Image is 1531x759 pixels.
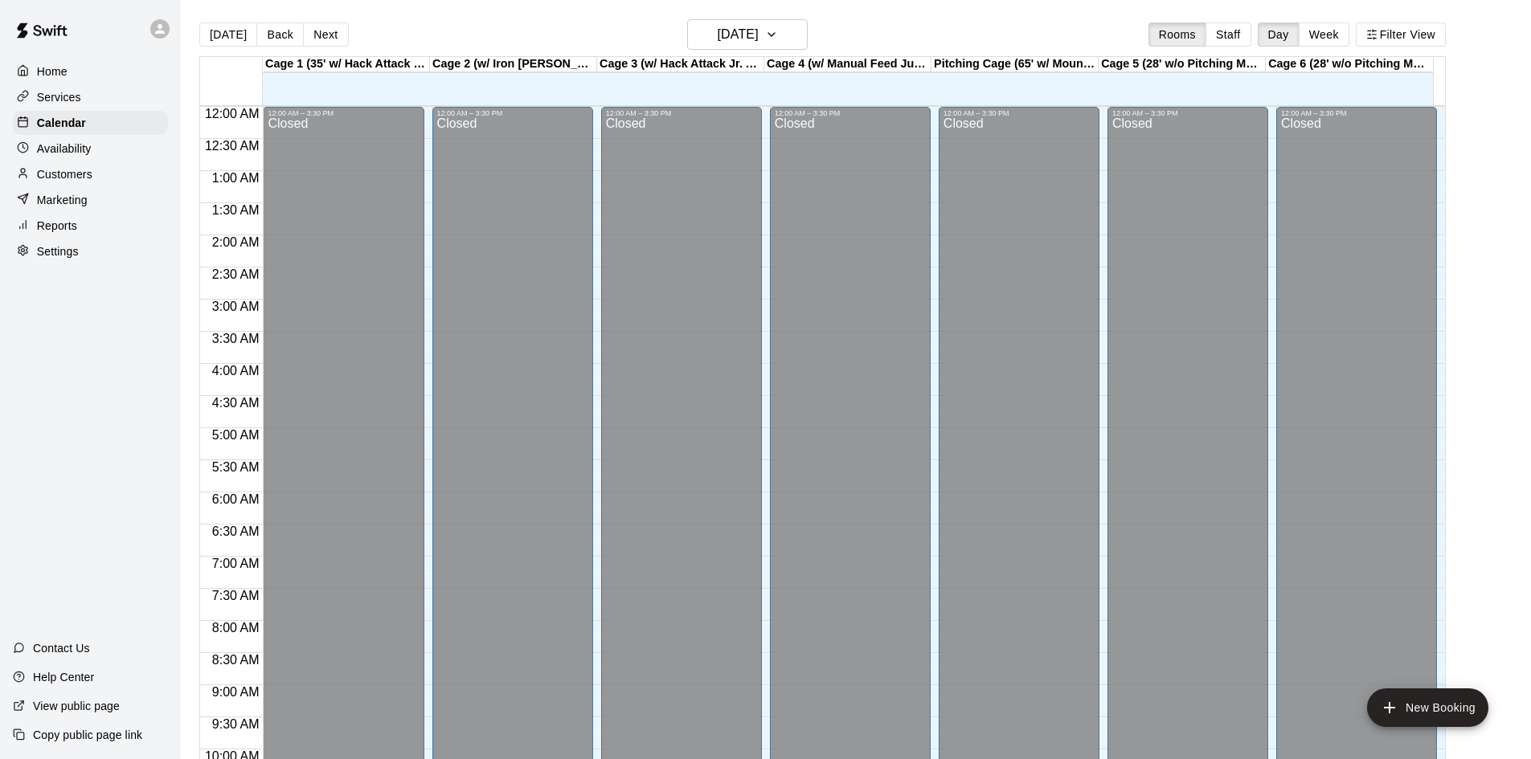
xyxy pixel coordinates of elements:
button: Next [303,22,348,47]
p: Copy public page link [33,727,142,743]
button: Rooms [1148,22,1206,47]
p: Calendar [37,115,86,131]
p: View public page [33,698,120,714]
p: Reports [37,218,77,234]
span: 9:30 AM [208,717,264,731]
p: Services [37,89,81,105]
div: Cage 3 (w/ Hack Attack Jr. Auto Feeder and HitTrax) [597,57,764,72]
span: 8:00 AM [208,621,264,635]
span: 7:00 AM [208,557,264,570]
h6: [DATE] [718,23,759,46]
button: Back [256,22,304,47]
button: [DATE] [687,19,808,50]
a: Availability [13,137,168,161]
div: Cage 2 (w/ Iron [PERSON_NAME] Auto Feeder - Fastpitch Softball) [430,57,597,72]
div: 12:00 AM – 3:30 PM [606,109,757,117]
span: 6:00 AM [208,492,264,506]
span: 4:00 AM [208,364,264,377]
button: Week [1299,22,1349,47]
button: Day [1258,22,1300,47]
a: Calendar [13,111,168,135]
span: 7:30 AM [208,589,264,602]
p: Customers [37,166,92,182]
span: 6:30 AM [208,524,264,538]
div: 12:00 AM – 3:30 PM [437,109,588,117]
p: Contact Us [33,640,90,656]
a: Customers [13,162,168,186]
div: 12:00 AM – 3:30 PM [1112,109,1263,117]
p: Marketing [37,192,88,208]
a: Marketing [13,188,168,212]
button: add [1367,688,1488,727]
span: 2:00 AM [208,235,264,249]
p: Availability [37,141,92,157]
p: Help Center [33,669,94,685]
div: Cage 4 (w/ Manual Feed Jugs Machine - Softball) [764,57,931,72]
span: 12:30 AM [201,139,264,153]
div: 12:00 AM – 3:30 PM [268,109,419,117]
a: Services [13,85,168,109]
span: 12:00 AM [201,107,264,120]
p: Settings [37,243,79,259]
span: 9:00 AM [208,685,264,699]
button: Staff [1206,22,1251,47]
p: Home [37,63,68,80]
div: Cage 1 (35' w/ Hack Attack Manual Feed) [263,57,430,72]
a: Home [13,59,168,84]
span: 3:00 AM [208,300,264,313]
span: 1:30 AM [208,203,264,217]
span: 3:30 AM [208,332,264,345]
button: [DATE] [199,22,257,47]
a: Reports [13,214,168,238]
a: Settings [13,239,168,263]
div: 12:00 AM – 3:30 PM [775,109,926,117]
div: Pitching Cage (65' w/ Mound or Pitching Mat) [931,57,1099,72]
span: 8:30 AM [208,653,264,667]
span: 5:00 AM [208,428,264,442]
span: 5:30 AM [208,460,264,474]
div: Cage 5 (28' w/o Pitching Machine) [1099,57,1266,72]
span: 1:00 AM [208,171,264,185]
span: 2:30 AM [208,267,264,281]
button: Filter View [1356,22,1446,47]
div: Cage 6 (28' w/o Pitching Machine) [1266,57,1433,72]
div: 12:00 AM – 3:30 PM [944,109,1095,117]
div: 12:00 AM – 3:30 PM [1281,109,1432,117]
span: 4:30 AM [208,396,264,410]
